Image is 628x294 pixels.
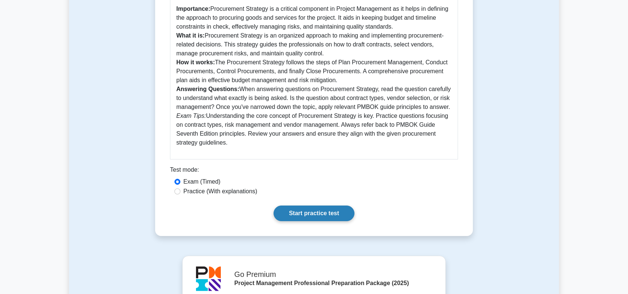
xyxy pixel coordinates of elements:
a: Start practice test [274,206,354,221]
i: Exam Tips: [176,113,206,119]
b: Importance: [176,6,210,12]
b: Answering Questions: [176,86,239,92]
label: Exam (Timed) [183,177,220,186]
div: Test mode: [170,165,458,177]
b: What it is: [176,32,205,39]
p: Procurement Strategy is a critical component in Project Management as it helps in defining the ap... [176,4,452,147]
label: Practice (With explanations) [183,187,257,196]
b: How it works: [176,59,215,65]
